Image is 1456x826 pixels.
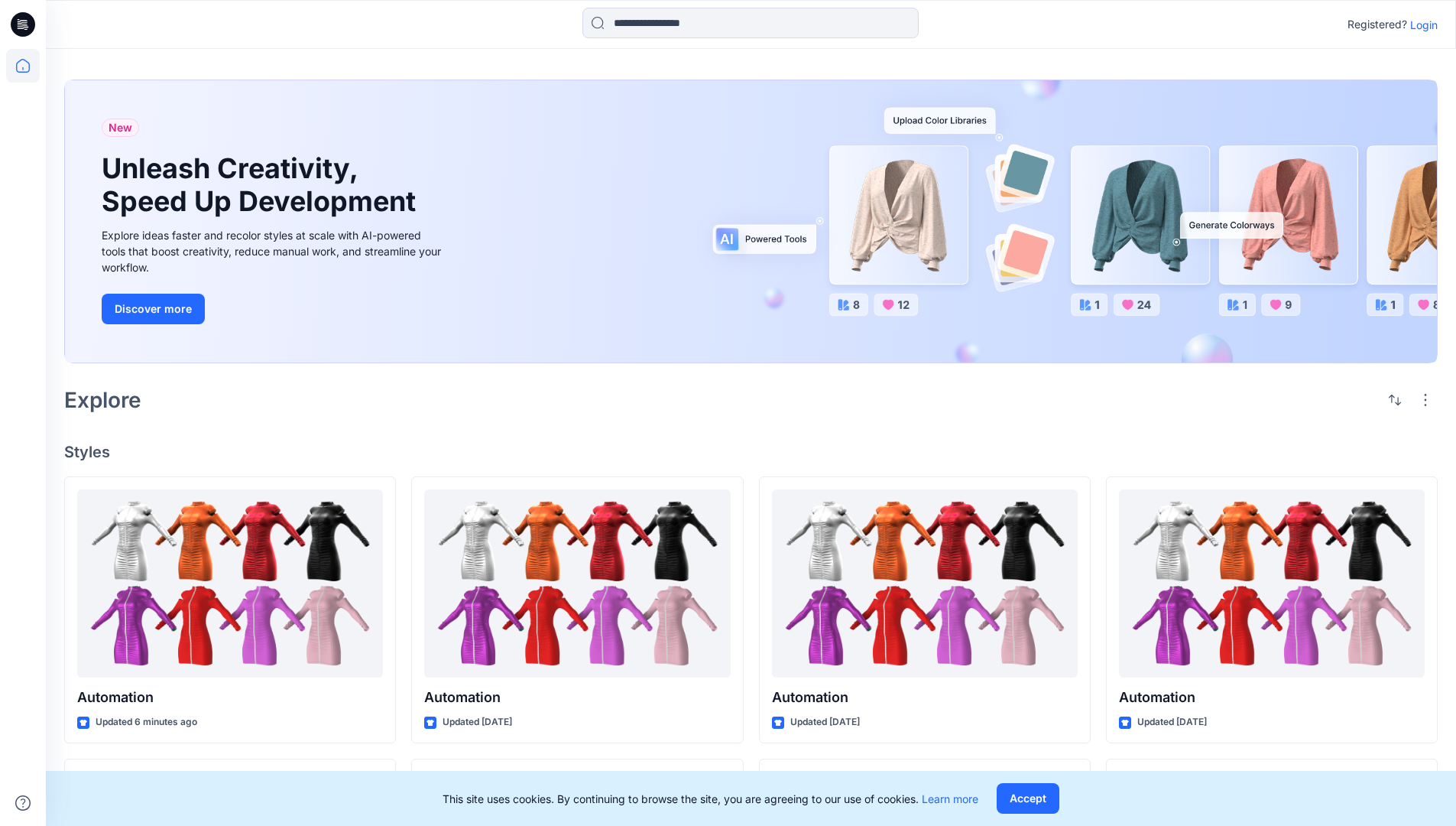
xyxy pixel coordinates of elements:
[77,489,383,678] a: Automation
[443,714,512,730] p: Updated [DATE]
[772,687,1078,708] p: Automation
[1347,15,1407,34] p: Registered?
[997,783,1059,814] button: Accept
[77,687,383,708] p: Automation
[424,489,730,678] a: Automation
[96,714,197,730] p: Updated 6 minutes ago
[1137,714,1207,730] p: Updated [DATE]
[102,227,446,275] div: Explore ideas faster and recolor styles at scale with AI-powered tools that boost creativity, red...
[102,294,446,324] a: Discover more
[1410,17,1438,33] p: Login
[772,489,1078,678] a: Automation
[790,714,860,730] p: Updated [DATE]
[1119,489,1425,678] a: Automation
[64,388,141,412] h2: Explore
[424,687,730,708] p: Automation
[109,119,132,137] span: New
[102,294,205,324] button: Discover more
[443,791,978,807] p: This site uses cookies. By continuing to browse the site, you are agreeing to our use of cookies.
[102,152,423,218] h1: Unleash Creativity, Speed Up Development
[922,792,978,805] a: Learn more
[1119,687,1425,708] p: Automation
[64,443,1438,461] h4: Styles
